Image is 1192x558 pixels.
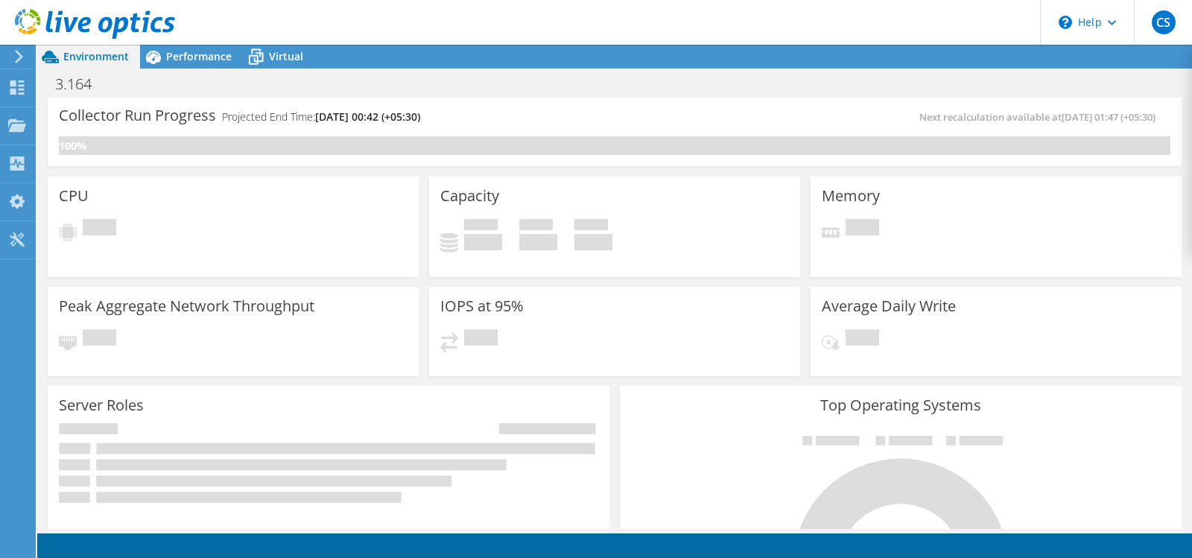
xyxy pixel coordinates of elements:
[631,397,1170,413] h3: Top Operating Systems
[464,234,502,250] h4: 0 GiB
[846,329,879,349] span: Pending
[574,219,608,234] span: Total
[48,76,115,92] h1: 3.164
[919,110,1163,124] span: Next recalculation available at
[269,49,303,63] span: Virtual
[59,397,144,413] h3: Server Roles
[59,298,314,314] h3: Peak Aggregate Network Throughput
[574,234,612,250] h4: 0 GiB
[63,49,129,63] span: Environment
[519,234,557,250] h4: 0 GiB
[83,219,116,239] span: Pending
[440,188,499,204] h3: Capacity
[83,329,116,349] span: Pending
[166,49,232,63] span: Performance
[846,219,879,239] span: Pending
[59,188,89,204] h3: CPU
[315,110,420,124] span: [DATE] 00:42 (+05:30)
[464,329,498,349] span: Pending
[822,188,880,204] h3: Memory
[1152,10,1176,34] span: CS
[519,219,553,234] span: Free
[440,298,524,314] h3: IOPS at 95%
[222,109,420,125] h4: Projected End Time:
[822,298,956,314] h3: Average Daily Write
[1059,16,1072,29] svg: \n
[464,219,498,234] span: Used
[1062,110,1155,124] span: [DATE] 01:47 (+05:30)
